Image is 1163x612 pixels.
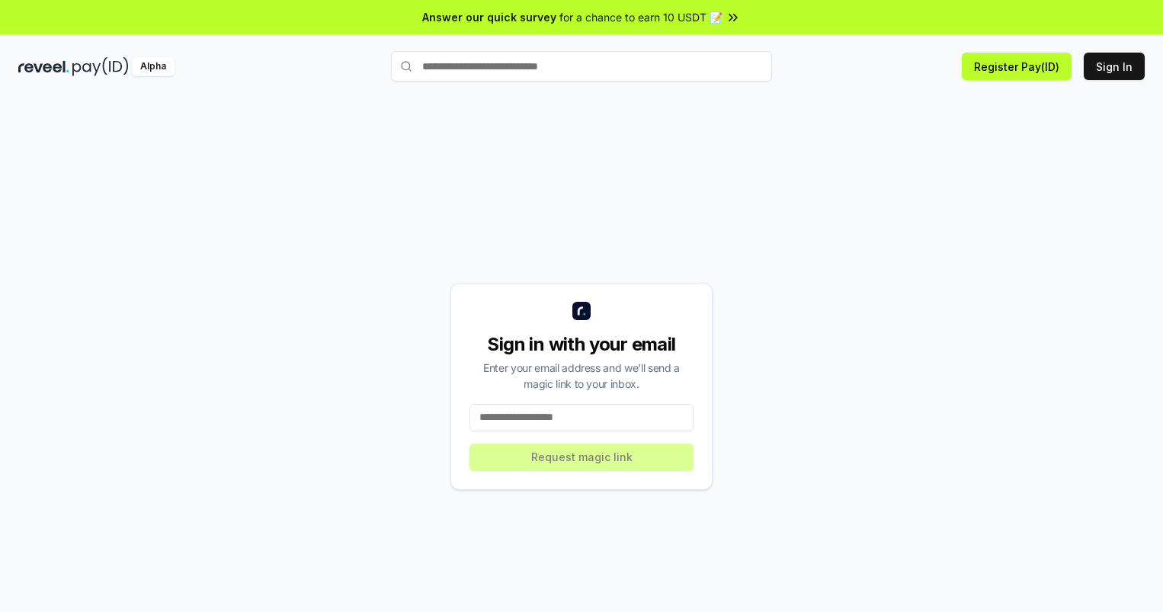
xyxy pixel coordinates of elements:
span: Answer our quick survey [422,9,556,25]
div: Alpha [132,57,175,76]
img: logo_small [572,302,591,320]
div: Enter your email address and we’ll send a magic link to your inbox. [469,360,694,392]
img: pay_id [72,57,129,76]
span: for a chance to earn 10 USDT 📝 [559,9,722,25]
img: reveel_dark [18,57,69,76]
button: Sign In [1084,53,1145,80]
button: Register Pay(ID) [962,53,1072,80]
div: Sign in with your email [469,332,694,357]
